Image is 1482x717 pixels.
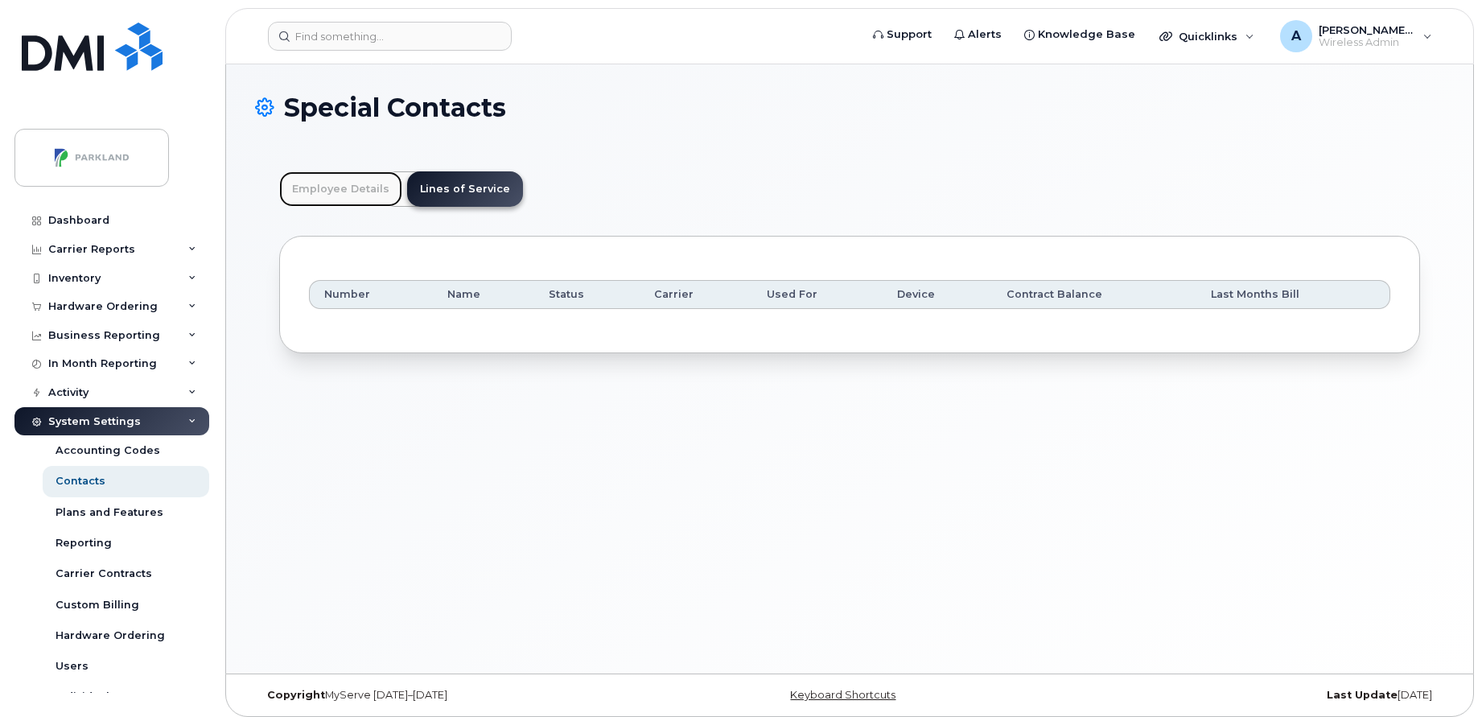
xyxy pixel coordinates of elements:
th: Used For [752,280,883,309]
th: Number [309,280,433,309]
div: MyServe [DATE]–[DATE] [255,689,652,702]
th: Device [883,280,992,309]
div: [DATE] [1048,689,1444,702]
a: Lines of Service [407,171,523,207]
th: Name [433,280,534,309]
a: Keyboard Shortcuts [790,689,895,701]
th: Last Months Bill [1196,280,1390,309]
strong: Copyright [267,689,325,701]
th: Carrier [640,280,751,309]
th: Contract Balance [992,280,1196,309]
strong: Last Update [1327,689,1398,701]
th: Status [534,280,640,309]
a: Employee Details [279,171,402,207]
h1: Special Contacts [255,93,1444,122]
